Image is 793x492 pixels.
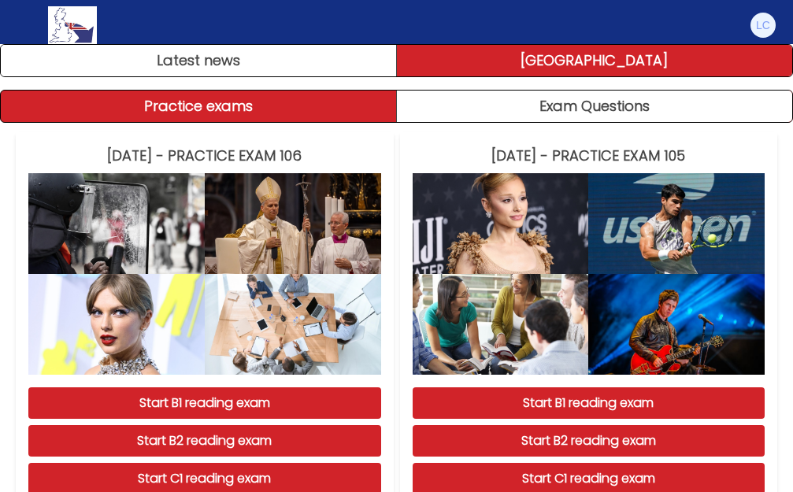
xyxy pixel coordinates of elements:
[205,173,381,274] img: PRACTICE EXAM 106
[413,145,765,167] h3: [DATE] - PRACTICE EXAM 105
[413,425,765,457] button: Start B2 reading exam
[397,91,792,122] a: Exam Questions
[28,274,205,375] img: PRACTICE EXAM 106
[1,91,397,122] button: Practice exams
[413,387,765,419] button: Start B1 reading exam
[397,45,792,76] button: [GEOGRAPHIC_DATA]
[588,274,765,375] img: PRACTICE EXAM 105
[28,173,205,274] img: PRACTICE EXAM 106
[413,274,589,375] img: PRACTICE EXAM 105
[750,13,776,38] img: Luisa Connelli
[48,6,97,44] img: Logo
[588,173,765,274] img: PRACTICE EXAM 105
[28,145,381,167] h3: [DATE] - PRACTICE EXAM 106
[28,387,381,419] button: Start B1 reading exam
[28,425,381,457] button: Start B2 reading exam
[205,274,381,375] img: PRACTICE EXAM 106
[16,6,129,44] a: Logo
[1,45,397,76] button: Latest news
[413,173,589,274] img: PRACTICE EXAM 105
